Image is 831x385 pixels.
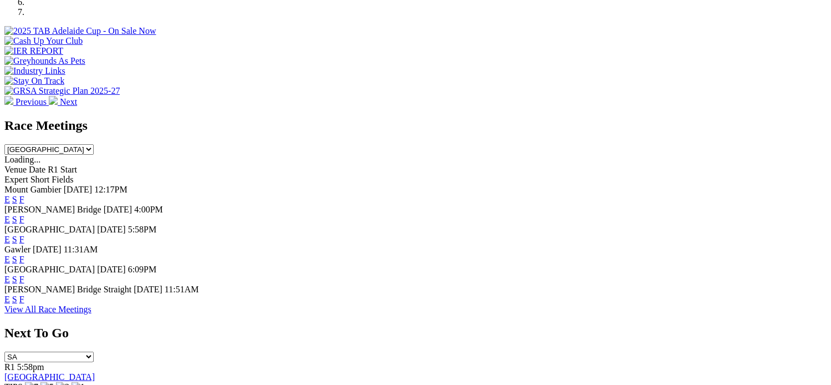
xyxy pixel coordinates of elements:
span: Previous [16,97,47,107]
span: 4:00PM [134,205,163,214]
a: F [19,215,24,224]
span: Fields [52,175,73,184]
span: 6:09PM [128,265,157,274]
span: [PERSON_NAME] Bridge Straight [4,285,131,294]
img: chevron-right-pager-white.svg [49,96,58,105]
span: [DATE] [134,285,162,294]
a: Next [49,97,77,107]
span: 12:17PM [94,185,128,194]
span: Venue [4,165,27,174]
a: S [12,295,17,304]
h2: Race Meetings [4,118,827,133]
span: Expert [4,175,28,184]
a: S [12,275,17,284]
img: Greyhounds As Pets [4,56,85,66]
span: Gawler [4,245,30,254]
span: [GEOGRAPHIC_DATA] [4,265,95,274]
span: Short [30,175,50,184]
a: E [4,215,10,224]
a: [GEOGRAPHIC_DATA] [4,372,95,382]
a: F [19,195,24,204]
img: IER REPORT [4,46,63,56]
img: Cash Up Your Club [4,36,83,46]
span: R1 [4,362,15,372]
a: S [12,255,17,264]
span: R1 Start [48,165,77,174]
img: Stay On Track [4,76,64,86]
a: E [4,255,10,264]
span: [PERSON_NAME] Bridge [4,205,101,214]
a: S [12,215,17,224]
a: F [19,235,24,244]
a: F [19,255,24,264]
a: View All Race Meetings [4,305,91,314]
span: Mount Gambier [4,185,62,194]
img: 2025 TAB Adelaide Cup - On Sale Now [4,26,156,36]
a: F [19,295,24,304]
span: Next [60,97,77,107]
span: Loading... [4,155,40,164]
span: [DATE] [104,205,132,214]
a: F [19,275,24,284]
img: Industry Links [4,66,65,76]
span: [GEOGRAPHIC_DATA] [4,225,95,234]
a: S [12,235,17,244]
span: 11:51AM [165,285,199,294]
a: E [4,295,10,304]
span: 5:58PM [128,225,157,234]
a: E [4,275,10,284]
a: Previous [4,97,49,107]
span: 11:31AM [64,245,98,254]
span: [DATE] [64,185,93,194]
img: GRSA Strategic Plan 2025-27 [4,86,120,96]
span: 5:58pm [17,362,44,372]
span: [DATE] [33,245,62,254]
h2: Next To Go [4,326,827,341]
a: E [4,195,10,204]
a: E [4,235,10,244]
span: [DATE] [97,225,126,234]
a: S [12,195,17,204]
span: [DATE] [97,265,126,274]
span: Date [29,165,45,174]
img: chevron-left-pager-white.svg [4,96,13,105]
